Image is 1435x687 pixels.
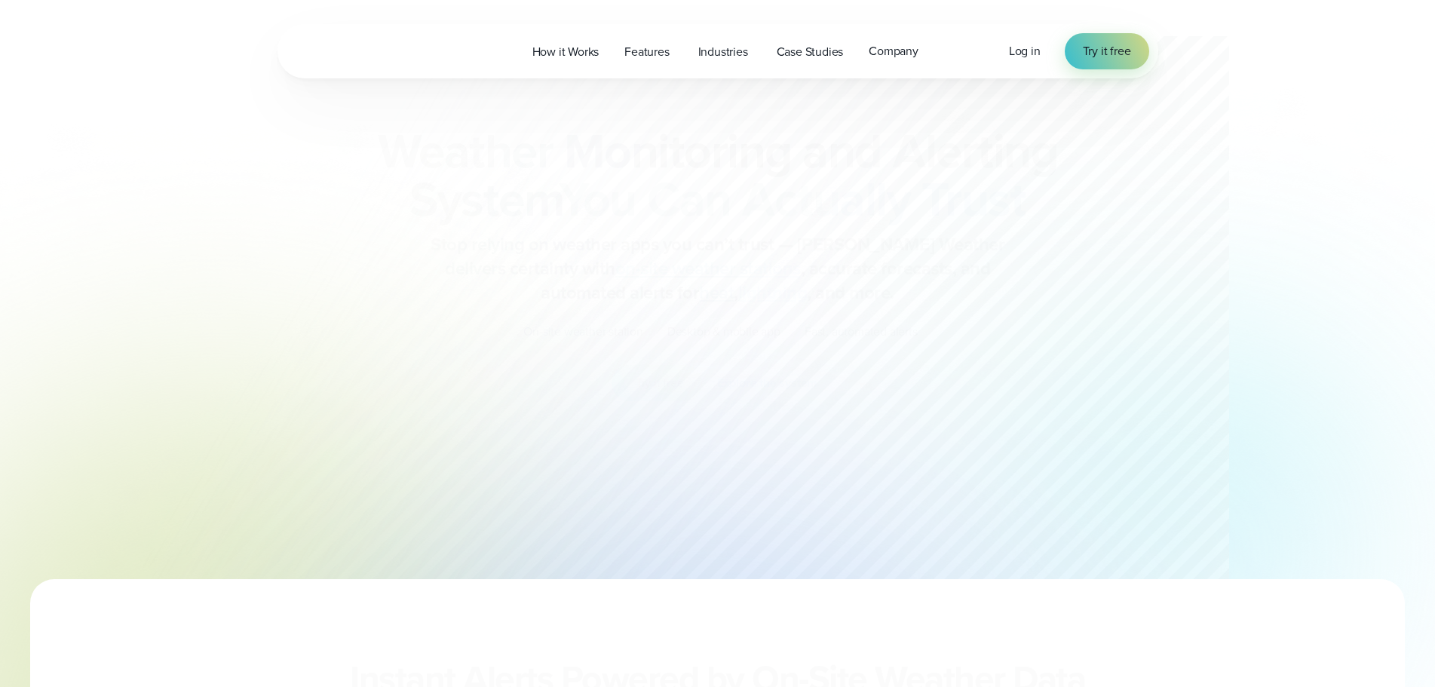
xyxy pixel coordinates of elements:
span: Company [869,42,918,60]
a: Log in [1009,42,1041,60]
span: How it Works [532,43,599,61]
span: Industries [698,43,748,61]
span: Features [624,43,669,61]
a: How it Works [520,36,612,67]
a: Case Studies [764,36,857,67]
span: Case Studies [777,43,844,61]
span: Try it free [1083,42,1131,60]
a: Try it free [1065,33,1149,69]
